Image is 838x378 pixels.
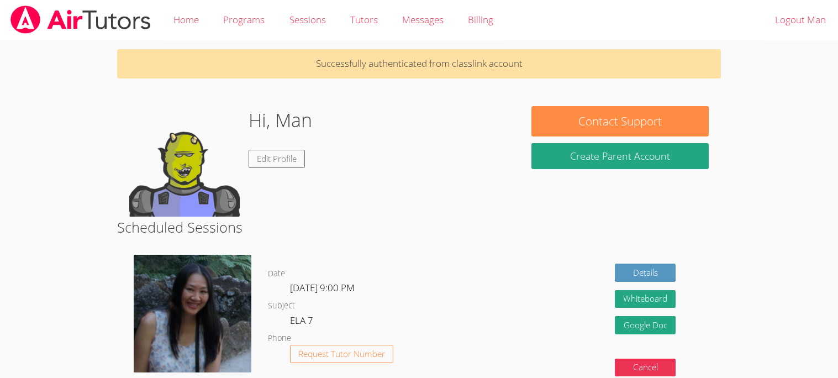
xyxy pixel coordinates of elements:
[531,106,708,136] button: Contact Support
[117,217,720,238] h2: Scheduled Sessions
[531,143,708,169] button: Create Parent Account
[129,106,240,217] img: default.png
[298,350,385,358] span: Request Tutor Number
[290,345,393,363] button: Request Tutor Number
[249,150,305,168] a: Edit Profile
[402,13,444,26] span: Messages
[290,313,315,332] dd: ELA 7
[249,106,312,134] h1: Hi, Man
[615,264,676,282] a: Details
[615,316,676,334] a: Google Doc
[268,267,285,281] dt: Date
[290,281,355,294] span: [DATE] 9:00 PM
[615,290,676,308] button: Whiteboard
[134,255,251,372] img: avatar.png
[268,299,295,313] dt: Subject
[9,6,152,34] img: airtutors_banner-c4298cdbf04f3fff15de1276eac7730deb9818008684d7c2e4769d2f7ddbe033.png
[117,49,720,78] p: Successfully authenticated from classlink account
[615,359,676,377] button: Cancel
[268,332,291,345] dt: Phone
